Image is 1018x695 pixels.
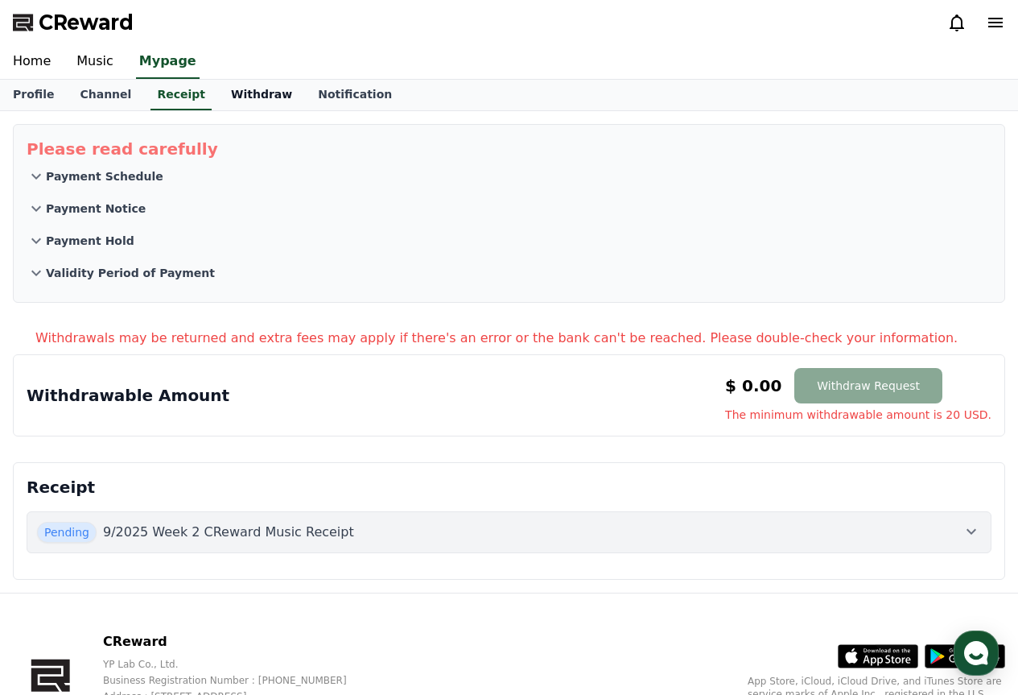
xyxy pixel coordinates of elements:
button: Validity Period of Payment [27,257,991,289]
button: Payment Notice [27,192,991,225]
a: Settings [208,511,309,551]
button: Pending 9/2025 Week 2 CReward Music Receipt [27,511,991,553]
a: Music [64,45,126,79]
button: Payment Schedule [27,160,991,192]
a: Receipt [150,80,212,110]
span: CReward [39,10,134,35]
a: Home [5,511,106,551]
p: Payment Hold [46,233,134,249]
span: The minimum withdrawable amount is 20 USD. [725,407,991,423]
a: Channel [67,80,144,110]
p: CReward [103,632,373,652]
a: Mypage [136,45,200,79]
p: YP Lab Co., Ltd. [103,658,373,671]
p: Payment Notice [46,201,146,217]
button: Payment Hold [27,225,991,257]
span: Pending [37,522,97,543]
p: Payment Schedule [46,168,163,184]
p: 9/2025 Week 2 CReward Music Receipt [103,523,354,542]
a: Messages [106,511,208,551]
p: Validity Period of Payment [46,265,215,281]
span: Home [41,535,69,548]
p: Receipt [27,476,991,498]
span: Settings [238,535,278,548]
a: Notification [305,80,405,110]
p: Withdrawable Amount [27,384,229,407]
p: $ 0.00 [725,374,781,397]
p: Business Registration Number : [PHONE_NUMBER] [103,674,373,687]
a: CReward [13,10,134,35]
p: Withdrawals may be returned and extra fees may apply if there's an error or the bank can't be rea... [35,329,1005,348]
button: Withdraw Request [794,368,942,403]
span: Messages [134,536,181,548]
p: Please read carefully [27,138,991,160]
a: Withdraw [218,80,305,110]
